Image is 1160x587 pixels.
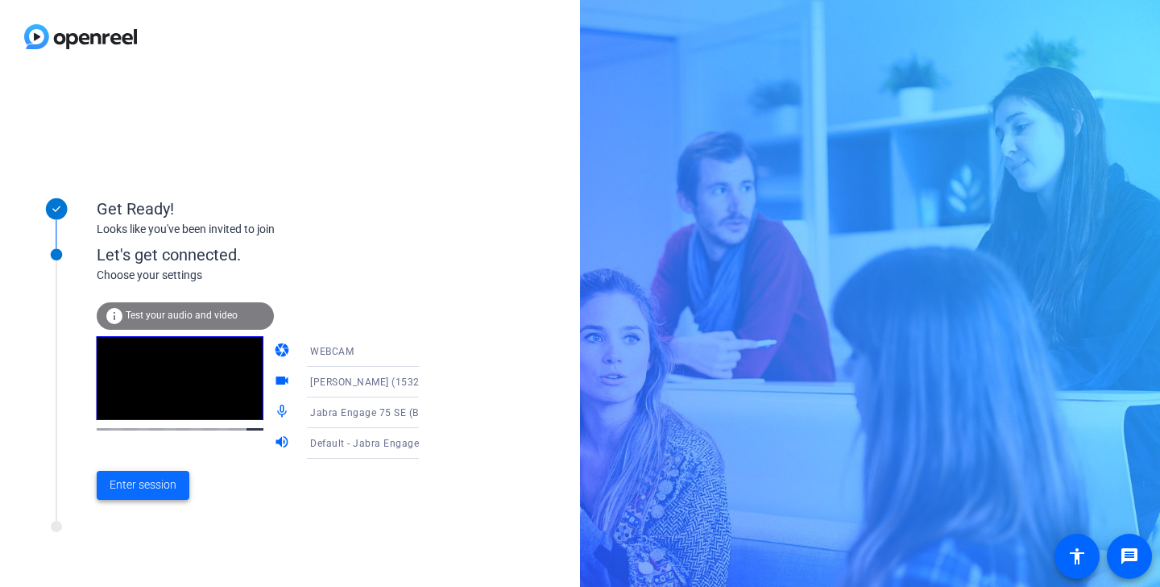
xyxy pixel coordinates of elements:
[274,403,293,423] mat-icon: mic_none
[310,406,462,418] span: Jabra Engage 75 SE (Bluetooth)
[126,310,238,321] span: Test your audio and video
[1067,547,1087,566] mat-icon: accessibility
[274,373,293,392] mat-icon: videocam
[1120,547,1139,566] mat-icon: message
[105,306,124,326] mat-icon: info
[110,477,176,493] span: Enter session
[310,436,504,449] span: Default - Jabra Engage 75 SE (Bluetooth)
[97,197,419,221] div: Get Ready!
[97,267,452,284] div: Choose your settings
[274,342,293,361] mat-icon: camera
[274,434,293,453] mat-icon: volume_up
[97,221,419,238] div: Looks like you've been invited to join
[310,346,354,357] span: WEBCAM
[97,471,189,500] button: Enter session
[97,243,452,267] div: Let's get connected.
[310,375,449,388] span: [PERSON_NAME] (1532:0e03)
